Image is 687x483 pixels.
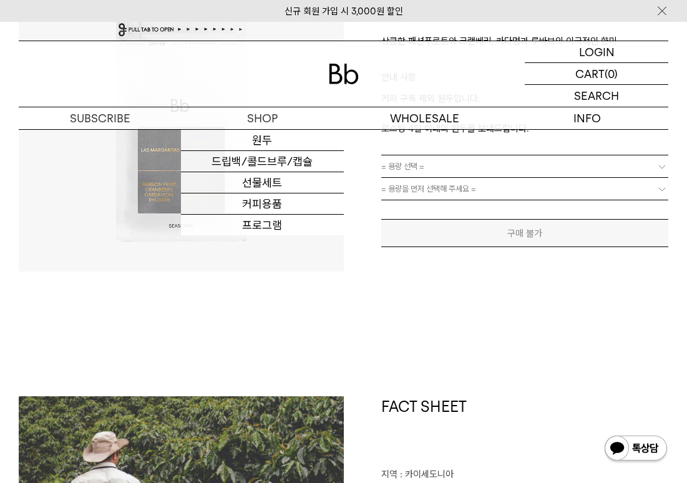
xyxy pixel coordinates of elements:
[181,172,343,193] a: 선물세트
[574,85,619,107] p: SEARCH
[603,434,668,464] img: 카카오톡 채널 1:1 채팅 버튼
[579,41,615,62] p: LOGIN
[285,6,403,17] a: 신규 회원 가입 시 3,000원 할인
[181,215,343,236] a: 프로그램
[525,41,668,63] a: LOGIN
[400,469,454,480] span: : 카이세도니아
[181,130,343,151] a: 원두
[19,107,181,129] a: SUBSCRIBE
[605,63,618,84] p: (0)
[381,155,424,177] span: = 용량 선택 =
[344,107,506,129] p: WHOLESALE
[381,178,476,200] span: = 용량을 먼저 선택해 주세요 =
[181,193,343,215] a: 커피용품
[575,63,605,84] p: CART
[381,469,397,480] span: 지역
[181,151,343,172] a: 드립백/콜드브루/캡슐
[506,107,668,129] p: INFO
[381,396,669,467] h1: FACT SHEET
[381,219,669,247] button: 구매 불가
[525,63,668,85] a: CART (0)
[181,107,343,129] a: SHOP
[329,64,359,84] img: 로고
